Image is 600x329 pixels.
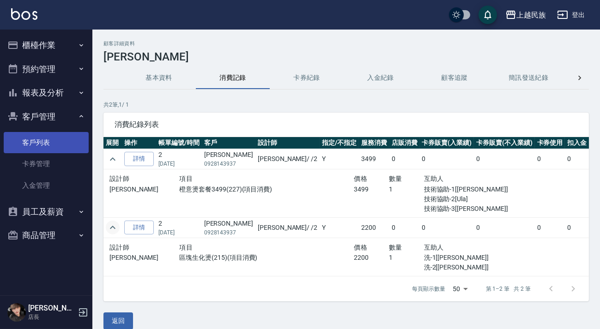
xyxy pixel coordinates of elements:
a: 卡券管理 [4,153,89,174]
button: 卡券紀錄 [270,67,344,89]
button: expand row [106,152,120,166]
button: 上越民族 [502,6,550,24]
span: 消費紀錄列表 [115,120,578,129]
td: 0 [535,217,565,238]
img: Logo [11,8,37,20]
button: 報表及分析 [4,81,89,105]
p: 洗-1[[PERSON_NAME]] [424,253,529,263]
th: 店販消費 [389,137,420,149]
span: 數量 [389,175,402,182]
td: [PERSON_NAME] [202,217,255,238]
td: Y [320,217,359,238]
h3: [PERSON_NAME] [103,50,589,63]
td: Y [320,149,359,169]
th: 扣入金 [565,137,589,149]
button: 登出 [553,6,589,24]
button: expand row [106,221,120,234]
td: 0 [420,217,474,238]
button: 基本資料 [122,67,196,89]
p: 技術協助-1[[PERSON_NAME]] [424,185,529,194]
td: 0 [565,149,589,169]
td: 3499 [359,149,389,169]
th: 帳單編號/時間 [156,137,202,149]
p: 共 2 筆, 1 / 1 [103,101,589,109]
td: 2 [156,217,202,238]
button: 櫃檯作業 [4,33,89,57]
p: 橙意燙套餐3499(227)(項目消費) [179,185,354,194]
span: 項目 [179,244,193,251]
h2: 顧客詳細資料 [103,41,589,47]
th: 指定/不指定 [320,137,359,149]
td: [PERSON_NAME] / /2 [255,217,320,238]
td: 2200 [359,217,389,238]
span: 價格 [354,175,367,182]
p: [DATE] [158,228,200,237]
p: [DATE] [158,160,200,168]
td: 0 [535,149,565,169]
p: 技術協助-3[[PERSON_NAME]] [424,204,529,214]
span: 設計師 [109,175,129,182]
button: 預約管理 [4,57,89,81]
td: 0 [389,149,420,169]
a: 入金管理 [4,175,89,196]
span: 項目 [179,175,193,182]
p: 1 [389,253,424,263]
p: 每頁顯示數量 [412,285,445,293]
button: 商品管理 [4,223,89,247]
span: 設計師 [109,244,129,251]
button: 客戶管理 [4,105,89,129]
th: 客戶 [202,137,255,149]
p: 2200 [354,253,389,263]
th: 卡券販賣(不入業績) [474,137,535,149]
p: [PERSON_NAME] [109,253,179,263]
button: save [479,6,497,24]
div: 上越民族 [516,9,546,21]
td: 0 [565,217,589,238]
p: 區塊生化燙(215)(項目消費) [179,253,354,263]
h5: [PERSON_NAME] [28,304,75,313]
td: 0 [474,149,535,169]
td: 0 [474,217,535,238]
img: Person [7,303,26,322]
th: 展開 [103,137,122,149]
a: 詳情 [124,221,154,235]
p: 洗-2[[PERSON_NAME]] [424,263,529,272]
td: [PERSON_NAME] [202,149,255,169]
p: 技術協助-2[Ula] [424,194,529,204]
th: 卡券販賣(入業績) [420,137,474,149]
button: 顧客追蹤 [418,67,491,89]
th: 服務消費 [359,137,389,149]
td: 2 [156,149,202,169]
span: 價格 [354,244,367,251]
td: [PERSON_NAME] / /2 [255,149,320,169]
td: 0 [420,149,474,169]
button: 簡訊發送紀錄 [491,67,565,89]
button: 員工及薪資 [4,200,89,224]
th: 卡券使用 [535,137,565,149]
p: [PERSON_NAME] [109,185,179,194]
th: 設計師 [255,137,320,149]
span: 互助人 [424,175,444,182]
span: 互助人 [424,244,444,251]
div: 50 [449,276,471,301]
p: 0928143937 [204,160,253,168]
p: 1 [389,185,424,194]
button: 消費記錄 [196,67,270,89]
p: 第 1–2 筆 共 2 筆 [486,285,531,293]
th: 操作 [122,137,156,149]
button: 入金紀錄 [344,67,418,89]
p: 0928143937 [204,228,253,237]
span: 數量 [389,244,402,251]
a: 客戶列表 [4,132,89,153]
p: 3499 [354,185,389,194]
a: 詳情 [124,152,154,166]
td: 0 [389,217,420,238]
p: 店長 [28,313,75,321]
